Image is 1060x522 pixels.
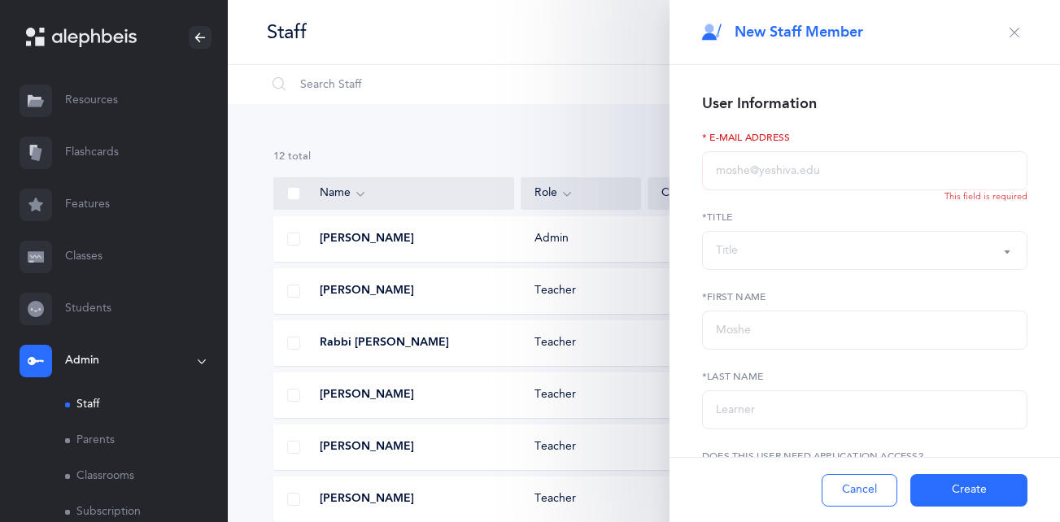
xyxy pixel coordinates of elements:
div: Name [320,185,500,202]
a: Classrooms [65,459,228,494]
a: Staff [65,387,228,423]
iframe: Drift Widget Chat Controller [979,441,1040,502]
div: User Information [702,94,817,114]
button: Cancel [822,474,897,507]
span: [PERSON_NAME] [320,231,414,247]
a: Parents [65,423,228,459]
div: Title [716,242,738,259]
span: [PERSON_NAME] [320,491,414,507]
div: Teacher [521,283,642,299]
label: *Last Name [702,369,1027,384]
span: [PERSON_NAME] [320,283,414,299]
span: [PERSON_NAME] [320,387,414,403]
div: Teacher [521,491,642,507]
label: *Title [702,210,1027,224]
div: Role [534,185,627,202]
div: Admin [521,231,642,247]
span: New Staff Member [735,22,863,42]
div: Teacher [521,439,642,455]
button: Title [702,231,1027,270]
span: total [288,150,311,162]
span: This field is required [944,191,1027,202]
input: Learner [702,390,1027,429]
span: Rabbi [PERSON_NAME] [320,335,449,351]
label: *First Name [702,289,1027,304]
label: Does this user need application access? [702,449,1027,463]
div: 12 [273,150,1014,164]
div: Classes [661,185,814,202]
span: [PERSON_NAME] [320,439,414,455]
button: Create [910,474,1027,507]
input: Moshe [702,311,1027,350]
div: Staff [267,19,307,46]
input: Search Staff [266,65,697,104]
div: Teacher [521,335,642,351]
div: Teacher [521,387,642,403]
label: * E-Mail Address [702,130,1027,145]
input: moshe@yeshiva.edu [702,151,1027,190]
